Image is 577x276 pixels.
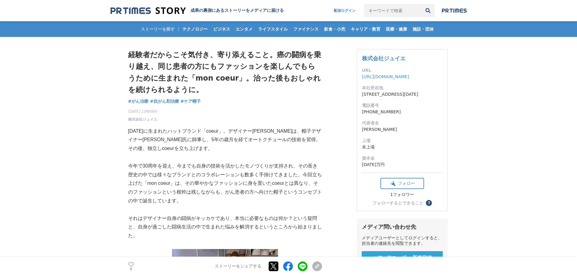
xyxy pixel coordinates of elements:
a: 株式会社ジュイエ [128,117,157,122]
div: 1フォロワー [380,192,424,198]
span: テクノロジー [180,26,210,32]
p: それはデザイナー自身の闘病がキッカケであり、本当に必要なものは何か？という疑問と、自身が過ごした闘病生活の中で生まれた悩みを解消するというところから始まりました。 [128,214,322,240]
span: 飲食・小売 [322,26,348,32]
dt: 代表者名 [362,120,443,126]
dt: 本社所在地 [362,85,443,91]
span: ファイナンス [291,26,321,32]
a: [URL][DOMAIN_NAME] [362,74,409,79]
a: 株式会社ジュイエ [362,55,406,62]
button: 検索 [421,4,435,17]
span: キャリア・教育 [348,26,383,32]
h1: 経験者だからこそ気付き、寄り添えること。癌の闘病を乗り越え、同じ患者の方にもファッションを楽しんでもらうために生まれた「mon coeur」。治った後もおしゃれを続けられるように。 [128,49,322,96]
span: ライフスタイル [256,26,290,32]
a: #ケア帽子 [181,98,201,105]
img: 成果の裏側にあるストーリーをメディアに届ける [111,7,186,15]
img: prtimes [442,8,467,13]
p: 今年で30周年を迎え、今までも自身の技術を活かしたモノづくりが支持され、その長き歴史の中では様々なブランドとのコラボレーションも数多く手掛けてきました。今回立ち上げた「mon coeur」は、そ... [128,162,322,205]
div: メディアユーザーとしてログインすると、担当者の連絡先を閲覧できます。 [362,235,443,246]
h2: 成果の裏側にあるストーリーをメディアに届ける [191,8,284,13]
a: キャリア・教育 [348,21,383,37]
a: メディアユーザー 新規登録 無料 [362,251,443,270]
button: フォロー [380,178,424,189]
a: ファイナンス [291,21,321,37]
span: エンタメ [233,26,255,32]
dt: 電話番号 [362,102,443,109]
dt: URL [362,67,443,74]
dt: 資本金 [362,155,443,161]
span: [DATE] 15時08分 [128,109,158,114]
input: キーワードで検索 [364,4,421,17]
dd: [DATE]万円 [362,161,443,168]
a: ライフスタイル [256,21,290,37]
div: フォローするとできること [373,201,423,205]
a: エンタメ [233,21,255,37]
dt: 上場 [362,138,443,144]
dd: 未上場 [362,144,443,150]
a: #抗がん剤治療 [150,98,179,105]
a: ビジネス [211,21,233,37]
span: ビジネス [211,26,233,32]
a: 施設・団体 [410,21,436,37]
button: ？ [426,200,432,206]
a: 医療・健康 [383,21,410,37]
a: 成果の裏側にあるストーリーをメディアに届ける 成果の裏側にあるストーリーをメディアに届ける [111,7,284,15]
a: 飲食・小売 [322,21,348,37]
a: テクノロジー [180,21,210,37]
p: [DATE]に生まれたハットブランド「coeur」。デザイナー[PERSON_NAME]は、帽子デザイナー[PERSON_NAME]氏に師事し、5年の歳月を経てオートクチュールの技術を習得。その... [128,127,322,153]
p: 9 [128,268,134,271]
div: メディア問い合わせ先 [362,223,443,231]
a: #がん治療 [128,98,149,105]
span: ？ [427,201,431,205]
span: 医療・健康 [383,26,410,32]
span: 施設・団体 [410,26,436,32]
span: メディアユーザー 新規登録 [372,255,432,261]
dd: [PERSON_NAME] [362,126,443,133]
dd: [PHONE_NUMBER] [362,109,443,115]
p: ストーリーをシェアする [215,264,261,269]
a: 配信ログイン [328,4,362,17]
dd: [STREET_ADDRESS][DATE] [362,91,443,98]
